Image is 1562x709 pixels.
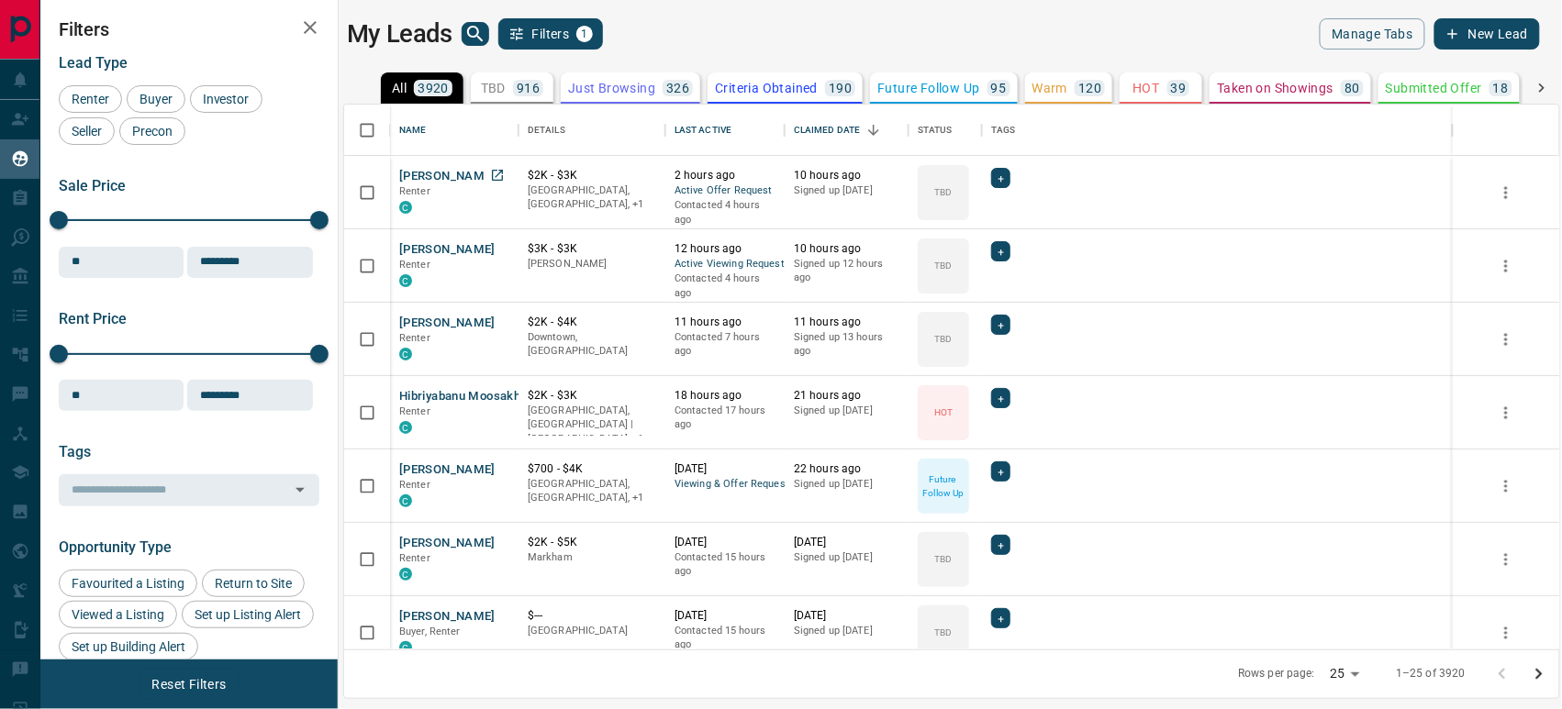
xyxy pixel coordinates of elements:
[1132,82,1159,94] p: HOT
[399,641,412,654] div: condos.ca
[794,388,899,404] p: 21 hours ago
[794,461,899,477] p: 22 hours ago
[528,315,656,330] p: $2K - $4K
[998,536,1004,554] span: +
[528,477,656,505] p: Vaughan
[675,198,775,227] p: Contacted 4 hours ago
[59,601,177,628] div: Viewed a Listing
[715,82,818,94] p: Criteria Obtained
[675,168,775,183] p: 2 hours ago
[861,117,887,143] button: Sort
[794,624,899,638] p: Signed up [DATE]
[998,609,1004,627] span: +
[519,105,665,156] div: Details
[1171,82,1187,94] p: 39
[794,404,899,418] p: Signed up [DATE]
[675,404,775,432] p: Contacted 17 hours ago
[59,443,91,460] span: Tags
[399,388,534,405] button: Hibriyabanu Moosakhan
[399,535,496,552] button: [PERSON_NAME]
[65,124,108,138] span: Seller
[59,54,128,72] span: Lead Type
[675,183,775,199] span: Active Offer Request
[568,82,655,94] p: Just Browsing
[399,461,496,479] button: [PERSON_NAME]
[991,168,1010,188] div: +
[59,570,197,597] div: Favourited a Listing
[666,82,689,94] p: 326
[991,241,1010,261] div: +
[59,117,115,145] div: Seller
[481,82,506,94] p: TBD
[208,576,298,591] span: Return to Site
[675,477,775,493] span: Viewing & Offer Request
[675,241,775,257] p: 12 hours ago
[528,105,565,156] div: Details
[794,183,899,198] p: Signed up [DATE]
[1492,472,1520,500] button: more
[399,105,427,156] div: Name
[1492,252,1520,280] button: more
[528,624,656,638] p: [GEOGRAPHIC_DATA]
[934,185,952,199] p: TBD
[934,552,952,566] p: TBD
[991,608,1010,628] div: +
[196,92,256,106] span: Investor
[528,257,656,271] p: [PERSON_NAME]
[1492,399,1520,427] button: more
[392,82,407,94] p: All
[675,535,775,550] p: [DATE]
[665,105,785,156] div: Last Active
[675,257,775,272] span: Active Viewing Request
[528,241,656,257] p: $3K - $3K
[202,570,305,597] div: Return to Site
[139,669,238,700] button: Reset Filters
[675,608,775,624] p: [DATE]
[59,18,319,40] h2: Filters
[934,259,952,272] p: TBD
[399,315,496,332] button: [PERSON_NAME]
[991,535,1010,555] div: +
[920,472,967,500] p: Future Follow Up
[182,601,314,628] div: Set up Listing Alert
[1492,179,1520,206] button: more
[794,477,899,492] p: Signed up [DATE]
[65,607,171,622] span: Viewed a Listing
[347,19,452,49] h1: My Leads
[133,92,179,106] span: Buyer
[1493,82,1509,94] p: 18
[675,461,775,477] p: [DATE]
[59,177,126,194] span: Sale Price
[517,82,540,94] p: 916
[991,105,1016,156] div: Tags
[877,82,979,94] p: Future Follow Up
[418,82,449,94] p: 3920
[1322,660,1367,687] div: 25
[794,257,899,285] p: Signed up 12 hours ago
[399,348,412,360] div: condos.ca
[399,332,430,344] span: Renter
[65,92,116,106] span: Renter
[918,105,953,156] div: Status
[991,388,1010,408] div: +
[794,330,899,359] p: Signed up 13 hours ago
[794,315,899,330] p: 11 hours ago
[1386,82,1482,94] p: Submitted Offer
[675,271,775,300] p: Contacted 4 hours ago
[991,461,1010,482] div: +
[1078,82,1101,94] p: 120
[399,494,412,507] div: condos.ca
[794,105,861,156] div: Claimed Date
[1492,546,1520,573] button: more
[675,105,731,156] div: Last Active
[528,608,656,624] p: $---
[998,316,1004,334] span: +
[188,607,307,622] span: Set up Listing Alert
[127,85,185,113] div: Buyer
[1492,619,1520,647] button: more
[785,105,909,156] div: Claimed Date
[528,535,656,550] p: $2K - $5K
[528,168,656,183] p: $2K - $3K
[578,28,591,40] span: 1
[998,242,1004,260] span: +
